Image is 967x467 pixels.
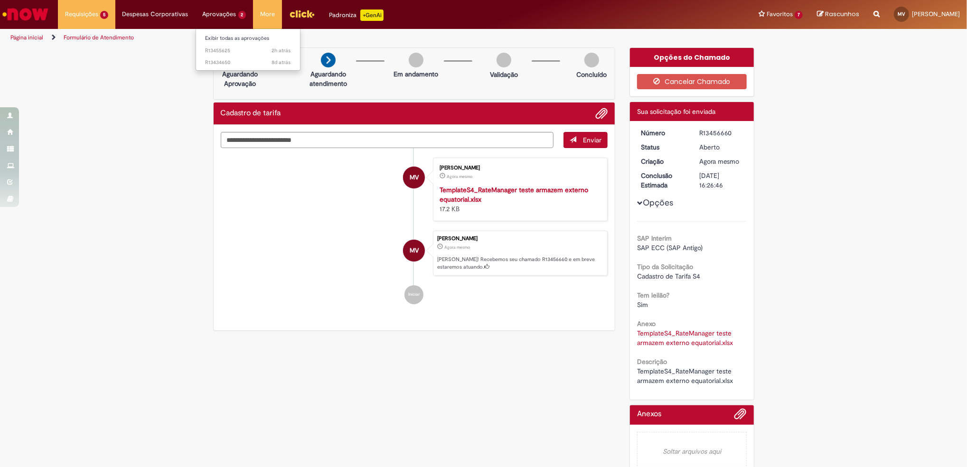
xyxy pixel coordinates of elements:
div: [PERSON_NAME] [437,236,602,242]
div: Mateus Marinho Vian [403,240,425,262]
span: Rascunhos [825,9,859,19]
div: [DATE] 16:26:46 [699,171,743,190]
span: 5 [100,11,108,19]
dt: Número [634,128,692,138]
a: Formulário de Atendimento [64,34,134,41]
time: 28/08/2025 10:26:42 [699,157,740,166]
button: Adicionar anexos [595,107,608,120]
a: Exibir todas as aprovações [196,33,300,44]
b: Tem leilão? [637,291,669,299]
time: 28/08/2025 10:26:38 [447,174,472,179]
ul: Trilhas de página [7,29,638,47]
time: 28/08/2025 08:06:59 [272,47,291,54]
button: Cancelar Chamado [637,74,747,89]
span: Despesas Corporativas [122,9,188,19]
span: R13455625 [206,47,291,55]
img: img-circle-grey.png [584,53,599,67]
a: TemplateS4_RateManager teste armazem externo equatorial.xlsx [440,186,588,204]
h2: Cadastro de tarifa Histórico de tíquete [221,109,281,118]
span: More [260,9,275,19]
dt: Criação [634,157,692,166]
span: 2h atrás [272,47,291,54]
div: Aberto [699,142,743,152]
img: img-circle-grey.png [497,53,511,67]
img: click_logo_yellow_360x200.png [289,7,315,21]
dt: Status [634,142,692,152]
span: Requisições [65,9,98,19]
span: MV [410,166,419,189]
h2: Anexos [637,410,661,419]
div: Mateus Marinho Vian [403,167,425,188]
p: Em andamento [394,69,438,79]
div: 28/08/2025 10:26:42 [699,157,743,166]
button: Adicionar anexos [734,408,747,425]
span: 2 [238,11,246,19]
p: Validação [490,70,518,79]
button: Enviar [563,132,608,148]
a: Download de TemplateS4_RateManager teste armazem externo equatorial.xlsx [637,329,733,347]
span: Agora mesmo [444,244,470,250]
p: [PERSON_NAME]! Recebemos seu chamado R13456660 e em breve estaremos atuando. [437,256,602,271]
textarea: Digite sua mensagem aqui... [221,132,554,148]
span: SAP ECC (SAP Antigo) [637,243,703,252]
a: Página inicial [10,34,43,41]
dt: Conclusão Estimada [634,171,692,190]
time: 21/08/2025 08:33:03 [272,59,291,66]
span: Sim [637,300,648,309]
ul: Histórico de tíquete [221,148,608,314]
p: Aguardando Aprovação [217,69,263,88]
a: Aberto R13434650 : [196,57,300,68]
p: Aguardando atendimento [305,69,351,88]
span: Agora mesmo [699,157,740,166]
span: 7 [795,11,803,19]
div: 17.2 KB [440,185,598,214]
p: Concluído [576,70,607,79]
span: Agora mesmo [447,174,472,179]
span: 8d atrás [272,59,291,66]
img: ServiceNow [1,5,50,24]
span: Aprovações [203,9,236,19]
div: Padroniza [329,9,384,21]
ul: Aprovações [196,28,301,71]
b: Anexo [637,319,656,328]
span: Enviar [583,136,601,144]
div: Opções do Chamado [630,48,754,67]
span: [PERSON_NAME] [912,10,960,18]
img: arrow-next.png [321,53,336,67]
time: 28/08/2025 10:26:42 [444,244,470,250]
span: Sua solicitação foi enviada [637,107,715,116]
b: Descrição [637,357,667,366]
a: Rascunhos [817,10,859,19]
span: TemplateS4_RateManager teste armazem externo equatorial.xlsx [637,367,733,385]
p: +GenAi [360,9,384,21]
span: R13434650 [206,59,291,66]
span: MV [898,11,905,17]
span: MV [410,239,419,262]
b: SAP Interim [637,234,672,243]
li: Mateus Marinho Vian [221,231,608,276]
span: Cadastro de Tarifa S4 [637,272,700,280]
b: Tipo da Solicitação [637,262,693,271]
span: Favoritos [767,9,793,19]
div: [PERSON_NAME] [440,165,598,171]
div: R13456660 [699,128,743,138]
a: Aberto R13455625 : [196,46,300,56]
img: img-circle-grey.png [409,53,423,67]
